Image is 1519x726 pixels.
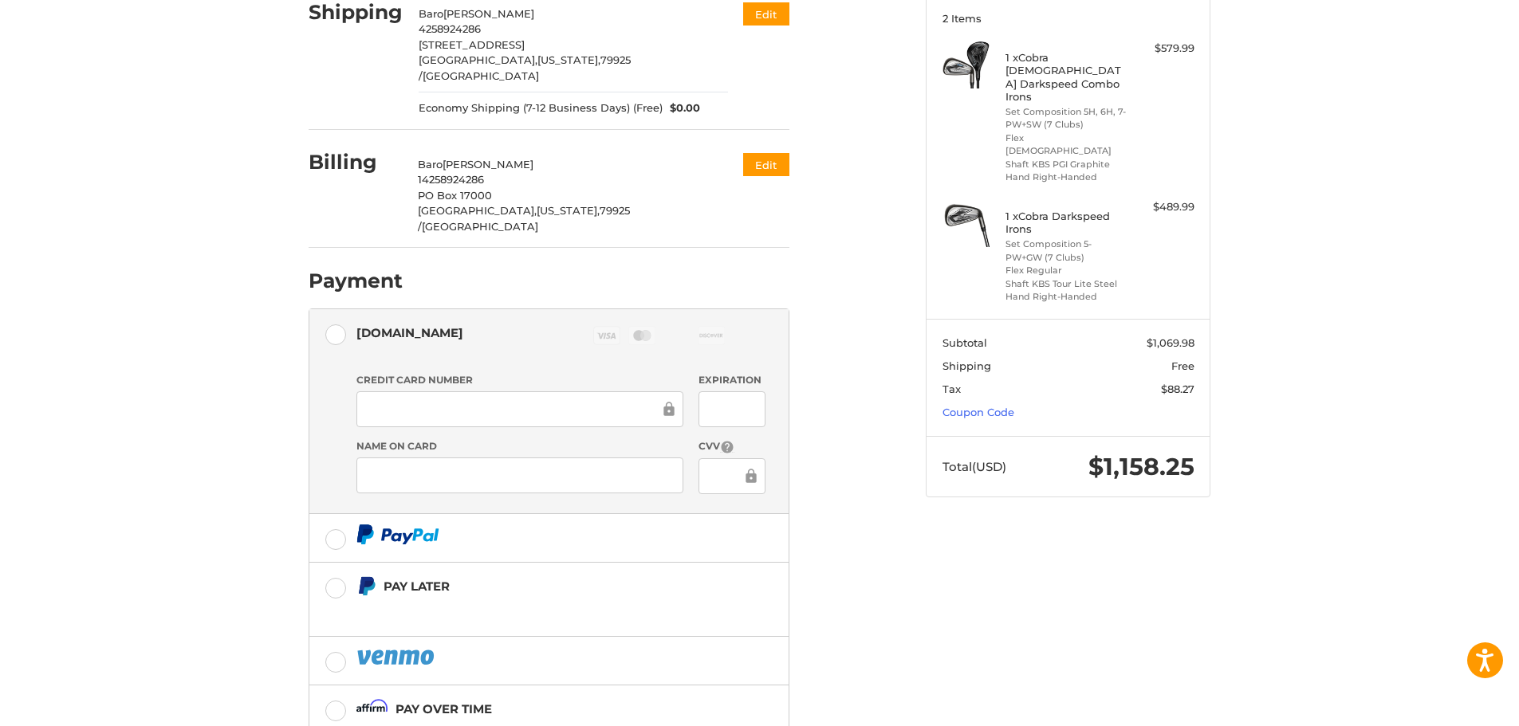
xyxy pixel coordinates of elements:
span: [GEOGRAPHIC_DATA] [423,69,539,82]
span: Subtotal [942,336,987,349]
button: Edit [743,153,789,176]
label: Expiration [699,373,765,387]
a: Coupon Code [942,406,1014,418]
div: Pay Later [384,573,689,599]
span: Tax [942,383,961,395]
h4: 1 x Cobra [DEMOGRAPHIC_DATA] Darkspeed Combo Irons [1005,51,1127,103]
h4: 1 x Cobra Darkspeed Irons [1005,210,1127,236]
span: [STREET_ADDRESS] [419,38,525,51]
li: Set Composition 5-PW+GW (7 Clubs) [1005,237,1127,264]
li: Shaft KBS PGI Graphite [1005,158,1127,171]
span: Shipping [942,359,991,372]
span: $0.00 [663,100,701,116]
span: $1,069.98 [1147,336,1194,349]
label: CVV [699,439,765,454]
img: Pay Later icon [356,576,376,596]
span: 4258924286 [419,22,481,35]
iframe: PayPal Message 1 [356,602,690,617]
h2: Billing [309,150,402,175]
img: Affirm icon [356,699,388,719]
h2: Payment [309,269,403,293]
span: Baro [419,7,443,20]
span: $88.27 [1161,383,1194,395]
span: Economy Shipping (7-12 Business Days) (Free) [419,100,663,116]
label: Name on Card [356,439,683,453]
li: Hand Right-Handed [1005,290,1127,304]
span: PO Box 17000 [418,189,492,202]
span: [GEOGRAPHIC_DATA] [422,220,538,233]
li: Flex Regular [1005,264,1127,277]
li: Hand Right-Handed [1005,171,1127,184]
span: [GEOGRAPHIC_DATA], [419,53,537,66]
span: [US_STATE], [537,53,600,66]
img: PayPal icon [356,647,438,667]
span: [GEOGRAPHIC_DATA], [418,204,537,217]
span: [US_STATE], [537,204,600,217]
span: Free [1171,359,1194,372]
span: Baro [418,158,443,171]
span: [PERSON_NAME] [443,7,534,20]
span: 14258924286 [418,173,484,186]
img: PayPal icon [356,524,439,544]
div: $489.99 [1131,199,1194,215]
span: Total (USD) [942,459,1006,474]
span: 79925 / [419,53,631,82]
div: Pay over time [395,696,492,722]
li: Set Composition 5H, 6H, 7-PW+SW (7 Clubs) [1005,105,1127,131]
span: $1,158.25 [1088,452,1194,481]
span: [PERSON_NAME] [443,158,533,171]
div: [DOMAIN_NAME] [356,320,463,346]
li: Flex [DEMOGRAPHIC_DATA] [1005,131,1127,158]
li: Shaft KBS Tour Lite Steel [1005,277,1127,291]
label: Credit Card Number [356,373,683,387]
h3: 2 Items [942,12,1194,25]
button: Edit [743,2,789,26]
span: 79925 / [418,204,630,233]
div: $579.99 [1131,41,1194,57]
